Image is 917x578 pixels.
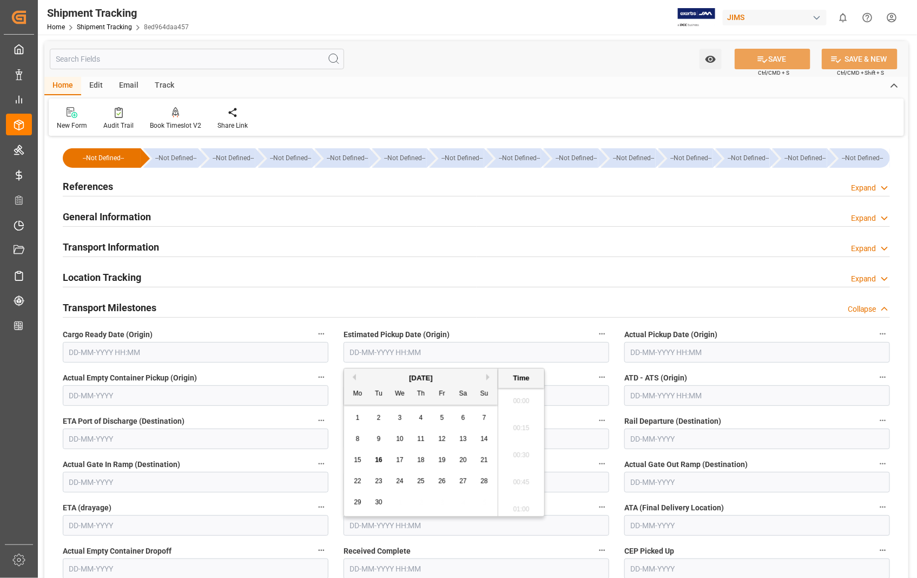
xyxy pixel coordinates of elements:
[372,475,386,488] div: Choose Tuesday, September 23rd, 2025
[63,546,171,557] span: Actual Empty Container Dropoff
[595,370,609,384] button: ETD - ETS (Origin)
[63,372,197,384] span: Actual Empty Container Pickup (Origin)
[47,23,65,31] a: Home
[372,496,386,509] div: Choose Tuesday, September 30th, 2025
[831,5,855,30] button: show 0 new notifications
[143,148,198,168] div: --Not Defined--
[396,456,403,464] span: 17
[459,456,466,464] span: 20
[314,327,328,341] button: Cargo Ready Date (Origin)
[396,435,403,443] span: 10
[601,148,656,168] div: --Not Defined--
[417,435,424,443] span: 11
[63,329,153,340] span: Cargo Ready Date (Origin)
[150,121,201,130] div: Book Timeslot V2
[63,416,184,427] span: ETA Port of Discharge (Destination)
[326,148,370,168] div: --Not Defined--
[595,413,609,428] button: Estimated Gate Out POD
[723,10,827,25] div: JIMS
[344,373,498,384] div: [DATE]
[356,435,360,443] span: 8
[436,432,449,446] div: Choose Friday, September 12th, 2025
[372,411,386,425] div: Choose Tuesday, September 2nd, 2025
[314,500,328,514] button: ETA (drayage)
[457,411,470,425] div: Choose Saturday, September 6th, 2025
[111,77,147,95] div: Email
[50,49,344,69] input: Search Fields
[459,435,466,443] span: 13
[377,435,381,443] span: 9
[461,414,465,422] span: 6
[393,454,407,467] div: Choose Wednesday, September 17th, 2025
[480,477,487,485] span: 28
[678,8,715,27] img: Exertis%20JAM%20-%20Email%20Logo.jpg_1722504956.jpg
[354,456,361,464] span: 15
[63,270,141,285] h2: Location Tracking
[669,148,713,168] div: --Not Defined--
[103,121,134,130] div: Audit Trail
[351,454,365,467] div: Choose Monday, September 15th, 2025
[354,477,361,485] span: 22
[624,342,890,363] input: DD-MM-YYYY HH:MM
[372,148,427,168] div: --Not Defined--
[375,456,382,464] span: 16
[457,475,470,488] div: Choose Saturday, September 27th, 2025
[758,69,789,77] span: Ctrl/CMD + S
[63,179,113,194] h2: References
[414,432,428,446] div: Choose Thursday, September 11th, 2025
[347,408,495,513] div: month 2025-09
[735,49,810,69] button: SAVE
[314,457,328,471] button: Actual Gate In Ramp (Destination)
[344,515,609,536] input: DD-MM-YYYY HH:MM
[430,148,484,168] div: --Not Defined--
[351,496,365,509] div: Choose Monday, September 29th, 2025
[396,477,403,485] span: 24
[855,5,880,30] button: Help Center
[351,432,365,446] div: Choose Monday, September 8th, 2025
[837,69,885,77] span: Ctrl/CMD + Shift + S
[63,515,328,536] input: DD-MM-YYYY
[63,459,180,470] span: Actual Gate In Ramp (Destination)
[81,77,111,95] div: Edit
[315,148,370,168] div: --Not Defined--
[841,148,885,168] div: --Not Defined--
[436,411,449,425] div: Choose Friday, September 5th, 2025
[436,475,449,488] div: Choose Friday, September 26th, 2025
[624,329,717,340] span: Actual Pickup Date (Origin)
[74,148,133,168] div: --Not Defined--
[398,414,402,422] span: 3
[486,374,493,380] button: Next Month
[624,515,890,536] input: DD-MM-YYYY
[201,148,255,168] div: --Not Defined--
[830,148,890,168] div: --Not Defined--
[57,121,87,130] div: New Form
[269,148,313,168] div: --Not Defined--
[217,121,248,130] div: Share Link
[393,387,407,401] div: We
[624,385,890,406] input: DD-MM-YYYY HH:MM
[258,148,313,168] div: --Not Defined--
[375,498,382,506] span: 30
[624,416,721,427] span: Rail Departure (Destination)
[314,543,328,557] button: Actual Empty Container Dropoff
[876,413,890,428] button: Rail Departure (Destination)
[783,148,827,168] div: --Not Defined--
[478,454,491,467] div: Choose Sunday, September 21st, 2025
[63,342,328,363] input: DD-MM-YYYY HH:MM
[344,329,450,340] span: Estimated Pickup Date (Origin)
[478,387,491,401] div: Su
[351,411,365,425] div: Choose Monday, September 1st, 2025
[483,414,486,422] span: 7
[314,370,328,384] button: Actual Empty Container Pickup (Origin)
[595,500,609,514] button: ETA (Final Delivery Location)
[417,456,424,464] span: 18
[848,304,876,315] div: Collapse
[700,49,722,69] button: open menu
[349,374,356,380] button: Previous Month
[436,454,449,467] div: Choose Friday, September 19th, 2025
[876,370,890,384] button: ATD - ATS (Origin)
[63,385,328,406] input: DD-MM-YYYY
[624,546,674,557] span: CEP Picked Up
[372,432,386,446] div: Choose Tuesday, September 9th, 2025
[44,77,81,95] div: Home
